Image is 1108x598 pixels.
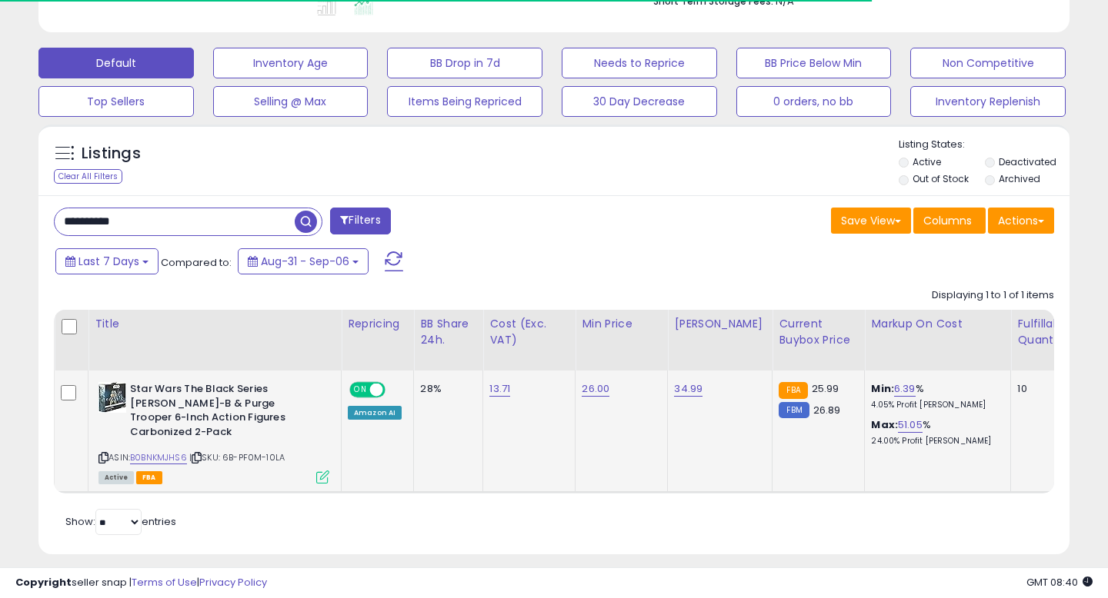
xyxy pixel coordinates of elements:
[736,48,892,78] button: BB Price Below Min
[871,381,894,396] b: Min:
[136,471,162,484] span: FBA
[988,208,1054,234] button: Actions
[95,316,335,332] div: Title
[261,254,349,269] span: Aug-31 - Sep-06
[330,208,390,234] button: Filters
[55,248,159,274] button: Last 7 Days
[351,384,370,397] span: ON
[674,381,703,397] a: 34.99
[894,381,916,397] a: 6.39
[674,316,766,332] div: [PERSON_NAME]
[383,384,408,397] span: OFF
[348,406,402,420] div: Amazon AI
[199,575,267,590] a: Privacy Policy
[999,172,1040,185] label: Archived
[348,316,407,332] div: Repricing
[1026,575,1093,590] span: 2025-09-18 08:40 GMT
[913,208,986,234] button: Columns
[871,400,999,410] p: 4.05% Profit [PERSON_NAME]
[871,382,999,410] div: %
[161,255,232,270] span: Compared to:
[98,382,126,413] img: 51ufpVayNeL._SL40_.jpg
[923,213,972,228] span: Columns
[562,86,717,117] button: 30 Day Decrease
[932,288,1054,303] div: Displaying 1 to 1 of 1 items
[779,402,809,418] small: FBM
[779,316,858,348] div: Current Buybox Price
[582,381,609,397] a: 26.00
[65,514,176,529] span: Show: entries
[871,436,999,447] p: 24.00% Profit [PERSON_NAME]
[582,316,661,332] div: Min Price
[38,48,194,78] button: Default
[420,382,471,396] div: 28%
[898,417,923,433] a: 51.05
[213,86,369,117] button: Selling @ Max
[1017,382,1065,396] div: 10
[54,169,122,184] div: Clear All Filters
[387,48,542,78] button: BB Drop in 7d
[871,417,898,432] b: Max:
[130,451,187,464] a: B0BNKMJHS6
[489,316,569,348] div: Cost (Exc. VAT)
[913,172,969,185] label: Out of Stock
[489,381,510,397] a: 13.71
[910,86,1066,117] button: Inventory Replenish
[98,471,134,484] span: All listings currently available for purchase on Amazon
[15,575,72,590] strong: Copyright
[831,208,911,234] button: Save View
[132,575,197,590] a: Terms of Use
[78,254,139,269] span: Last 7 Days
[420,316,476,348] div: BB Share 24h.
[899,138,1070,152] p: Listing States:
[1017,316,1070,348] div: Fulfillable Quantity
[562,48,717,78] button: Needs to Reprice
[871,418,999,447] div: %
[213,48,369,78] button: Inventory Age
[189,451,285,463] span: | SKU: 6B-PF0M-10LA
[98,382,329,482] div: ASIN:
[865,310,1011,370] th: The percentage added to the cost of goods (COGS) that forms the calculator for Min & Max prices.
[38,86,194,117] button: Top Sellers
[82,143,141,164] h5: Listings
[910,48,1066,78] button: Non Competitive
[387,86,542,117] button: Items Being Repriced
[15,576,267,590] div: seller snap | |
[812,381,839,396] span: 25.99
[871,316,1004,332] div: Markup on Cost
[779,382,807,399] small: FBA
[130,382,317,443] b: Star Wars The Black Series [PERSON_NAME]-B & Purge Trooper 6-Inch Action Figures Carbonized 2-Pack
[238,248,369,274] button: Aug-31 - Sep-06
[736,86,892,117] button: 0 orders, no bb
[999,155,1056,168] label: Deactivated
[913,155,941,168] label: Active
[813,403,841,417] span: 26.89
